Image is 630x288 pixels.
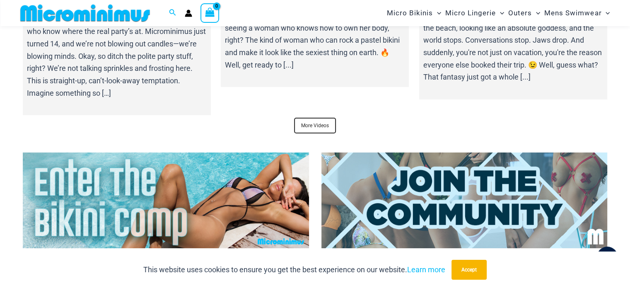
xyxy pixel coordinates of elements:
a: Search icon link [169,8,176,18]
span: Micro Lingerie [445,2,496,24]
span: Menu Toggle [532,2,540,24]
nav: Site Navigation [384,1,613,25]
a: Account icon link [185,10,192,17]
span: Micro Bikinis [387,2,433,24]
span: Outers [508,2,532,24]
span: Menu Toggle [433,2,441,24]
a: Learn more [407,265,445,274]
a: Mens SwimwearMenu ToggleMenu Toggle [542,2,612,24]
span: Mens Swimwear [544,2,601,24]
img: Join Community 2 [321,152,608,248]
a: OutersMenu ToggleMenu Toggle [506,2,542,24]
a: View Shopping Cart, empty [200,3,220,22]
button: Accept [451,260,487,280]
img: Enter Bikini Comp [23,152,309,248]
a: More Videos [294,118,336,133]
span: Menu Toggle [496,2,504,24]
span: Menu Toggle [601,2,610,24]
p: This website uses cookies to ensure you get the best experience on our website. [143,264,445,276]
img: MM SHOP LOGO FLAT [17,4,153,22]
a: Micro BikinisMenu ToggleMenu Toggle [385,2,443,24]
a: Micro LingerieMenu ToggleMenu Toggle [443,2,506,24]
